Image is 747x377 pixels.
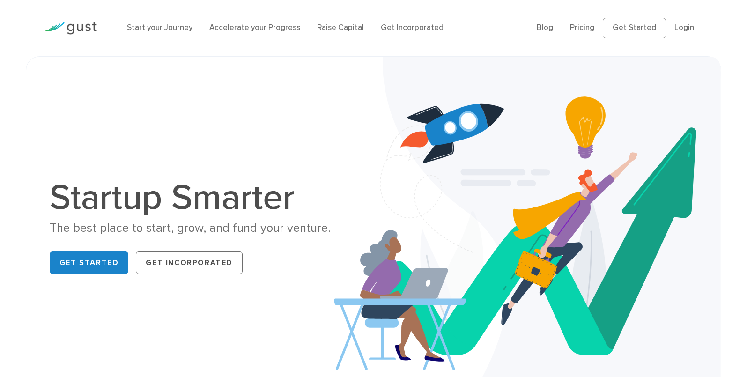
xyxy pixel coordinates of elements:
a: Blog [537,23,553,32]
a: Raise Capital [317,23,364,32]
a: Get Incorporated [381,23,444,32]
a: Get Started [603,18,666,38]
h1: Startup Smarter [50,180,367,215]
a: Get Incorporated [136,251,243,274]
a: Accelerate your Progress [209,23,300,32]
a: Pricing [570,23,594,32]
a: Start your Journey [127,23,192,32]
div: The best place to start, grow, and fund your venture. [50,220,367,237]
a: Login [674,23,694,32]
img: Gust Logo [44,22,97,35]
a: Get Started [50,251,129,274]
